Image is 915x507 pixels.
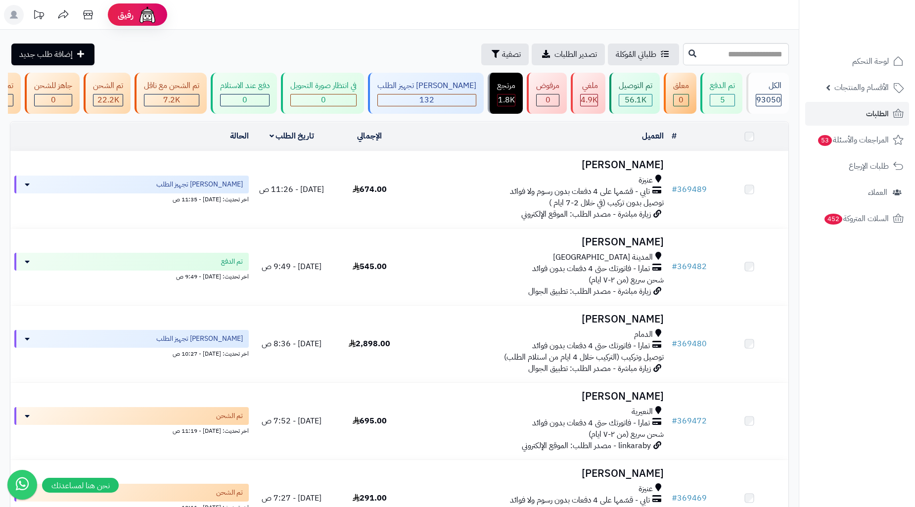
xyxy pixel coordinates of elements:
[118,9,134,21] span: رفيق
[216,488,243,498] span: تم الشحن
[639,175,653,186] span: عنيزة
[521,208,651,220] span: زيارة مباشرة - مصدر الطلب: الموقع الإلكتروني
[554,48,597,60] span: تصدير الطلبات
[608,44,679,65] a: طلباتي المُوكلة
[632,406,653,417] span: النعيرية
[532,340,650,352] span: تمارا - فاتورتك حتى 4 دفعات بدون فوائد
[23,73,82,114] a: جاهز للشحن 0
[377,80,476,92] div: [PERSON_NAME] تجهيز الطلب
[625,94,646,106] span: 56.1K
[537,94,559,106] div: 0
[502,48,521,60] span: تصفية
[353,492,387,504] span: 291.00
[817,133,889,147] span: المراجعات والأسئلة
[866,107,889,121] span: الطلبات
[14,348,249,358] div: اخر تحديث: [DATE] - 10:27 ص
[532,263,650,275] span: تمارا - فاتورتك حتى 4 دفعات بدون فوائد
[262,338,321,350] span: [DATE] - 8:36 ص
[698,73,744,114] a: تم الدفع 5
[589,428,664,440] span: شحن سريع (من ٢-٧ ايام)
[221,257,243,267] span: تم الدفع
[93,80,123,92] div: تم الشحن
[619,94,652,106] div: 56101
[756,80,781,92] div: الكل
[679,94,684,106] span: 0
[581,94,597,106] div: 4926
[14,193,249,204] div: اخر تحديث: [DATE] - 11:35 ص
[672,184,677,195] span: #
[805,207,909,230] a: السلات المتروكة452
[270,130,315,142] a: تاريخ الطلب
[11,44,94,65] a: إضافة طلب جديد
[419,94,434,106] span: 132
[262,261,321,273] span: [DATE] - 9:49 ص
[805,128,909,152] a: المراجعات والأسئلة53
[378,94,476,106] div: 132
[805,181,909,204] a: العملاء
[82,73,133,114] a: تم الشحن 22.2K
[672,492,677,504] span: #
[144,94,199,106] div: 7223
[290,80,357,92] div: في انتظار صورة التحويل
[549,197,664,209] span: توصيل بدون تركيب (في خلال 2-7 ايام )
[137,5,157,25] img: ai-face.png
[642,130,664,142] a: العميل
[321,94,326,106] span: 0
[221,94,269,106] div: 0
[14,271,249,281] div: اخر تحديث: [DATE] - 9:49 ص
[357,130,382,142] a: الإجمالي
[823,212,889,226] span: السلات المتروكة
[848,27,906,47] img: logo-2.png
[486,73,525,114] a: مرتجع 1.8K
[163,94,180,106] span: 7.2K
[852,54,889,68] span: لوحة التحكم
[672,184,707,195] a: #369489
[259,184,324,195] span: [DATE] - 11:26 ص
[662,73,698,114] a: معلق 0
[672,338,707,350] a: #369480
[744,73,791,114] a: الكل93050
[528,285,651,297] span: زيارة مباشرة - مصدر الطلب: تطبيق الجوال
[412,314,664,325] h3: [PERSON_NAME]
[220,80,270,92] div: دفع عند الاستلام
[144,80,199,92] div: تم الشحن مع ناقل
[93,94,123,106] div: 22194
[674,94,688,106] div: 0
[672,415,677,427] span: #
[756,94,781,106] span: 93050
[14,425,249,435] div: اخر تحديث: [DATE] - 11:19 ص
[581,94,597,106] span: 4.9K
[824,214,842,225] span: 452
[97,94,119,106] span: 22.2K
[262,415,321,427] span: [DATE] - 7:52 ص
[849,159,889,173] span: طلبات الإرجاع
[532,44,605,65] a: تصدير الطلبات
[26,5,51,27] a: تحديثات المنصة
[672,338,677,350] span: #
[230,130,249,142] a: الحالة
[580,80,598,92] div: ملغي
[353,415,387,427] span: 695.00
[532,417,650,429] span: تمارا - فاتورتك حتى 4 دفعات بدون فوائد
[546,94,550,106] span: 0
[710,94,734,106] div: 5
[672,261,707,273] a: #369482
[672,130,677,142] a: #
[805,102,909,126] a: الطلبات
[34,80,72,92] div: جاهز للشحن
[569,73,607,114] a: ملغي 4.9K
[868,185,887,199] span: العملاء
[412,159,664,171] h3: [PERSON_NAME]
[504,351,664,363] span: توصيل وتركيب (التركيب خلال 4 ايام من استلام الطلب)
[262,492,321,504] span: [DATE] - 7:27 ص
[156,180,243,189] span: [PERSON_NAME] تجهيز الطلب
[818,135,832,146] span: 53
[805,154,909,178] a: طلبات الإرجاع
[672,492,707,504] a: #369469
[639,483,653,495] span: عنيزة
[498,94,515,106] span: 1.8K
[291,94,356,106] div: 0
[710,80,735,92] div: تم الدفع
[412,236,664,248] h3: [PERSON_NAME]
[481,44,529,65] button: تصفية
